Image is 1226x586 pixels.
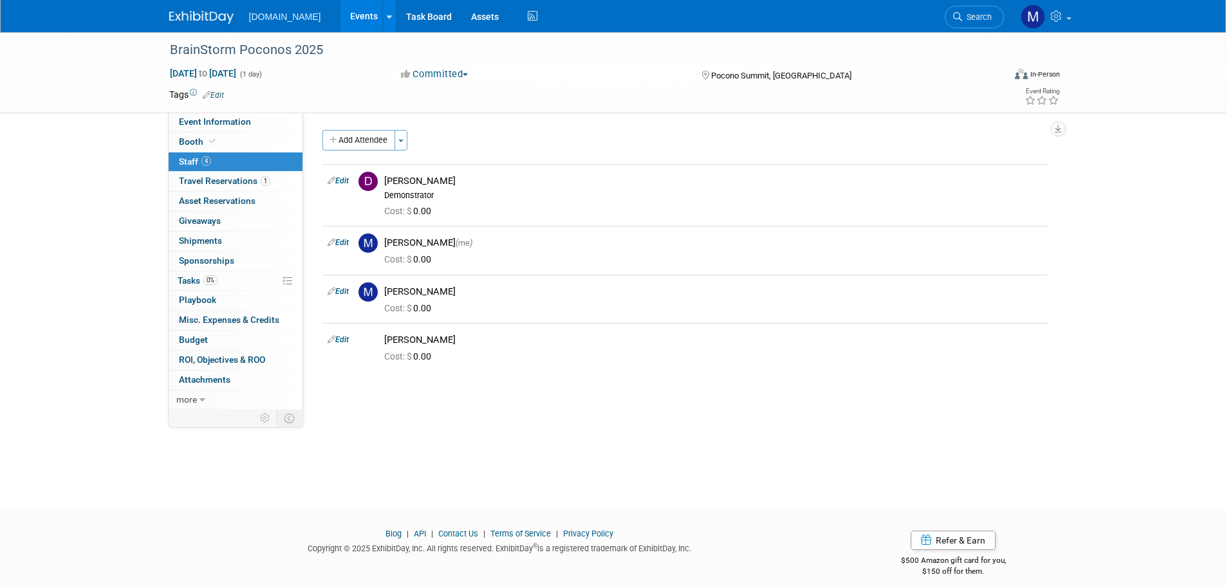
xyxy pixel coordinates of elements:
img: M.jpg [358,233,378,253]
span: Search [962,12,992,22]
img: Format-Inperson.png [1015,69,1028,79]
span: Event Information [179,116,251,127]
span: 0% [203,275,218,285]
a: Blog [385,529,402,538]
span: 1 [261,176,270,186]
td: Tags [169,88,224,101]
div: Event Format [928,67,1061,86]
span: [DATE] [DATE] [169,68,237,79]
div: $150 off for them. [850,566,1057,577]
a: Giveaways [169,212,302,231]
span: Cost: $ [384,351,413,362]
div: [PERSON_NAME] [384,237,1043,249]
a: Travel Reservations1 [169,172,302,191]
span: Budget [179,334,208,345]
span: [DOMAIN_NAME] [249,12,321,22]
span: Tasks [178,275,218,286]
span: ROI, Objectives & ROO [179,354,265,365]
a: Event Information [169,113,302,132]
span: Cost: $ [384,303,413,313]
span: Giveaways [179,215,221,226]
span: | [480,529,488,538]
a: Shipments [169,232,302,251]
div: [PERSON_NAME] [384,334,1043,346]
span: Misc. Expenses & Credits [179,315,279,325]
span: Asset Reservations [179,196,255,206]
span: Shipments [179,235,222,246]
a: Staff4 [169,152,302,172]
button: Committed [396,68,473,81]
a: Attachments [169,371,302,390]
div: BrainStorm Poconos 2025 [165,39,985,62]
a: Budget [169,331,302,350]
a: more [169,390,302,410]
span: Playbook [179,295,216,305]
div: Demonstrator [384,190,1043,201]
span: 0.00 [384,254,436,264]
span: Travel Reservations [179,176,270,186]
span: (1 day) [239,70,262,78]
span: Sponsorships [179,255,234,266]
a: Edit [328,287,349,296]
div: $500 Amazon gift card for you, [850,547,1057,576]
a: Contact Us [438,529,478,538]
span: Cost: $ [384,254,413,264]
span: Staff [179,156,211,167]
span: 0.00 [384,206,436,216]
span: Booth [179,136,218,147]
div: [PERSON_NAME] [384,175,1043,187]
sup: ® [533,542,537,549]
td: Personalize Event Tab Strip [254,410,277,426]
span: Pocono Summit, [GEOGRAPHIC_DATA] [711,71,851,80]
a: Sponsorships [169,252,302,271]
a: Playbook [169,291,302,310]
span: more [176,394,197,405]
a: Booth [169,133,302,152]
span: 0.00 [384,351,436,362]
span: | [553,529,561,538]
div: Event Rating [1025,88,1059,95]
div: [PERSON_NAME] [384,286,1043,298]
span: | [428,529,436,538]
a: Edit [203,91,224,100]
img: D.jpg [358,172,378,191]
a: Misc. Expenses & Credits [169,311,302,330]
a: Edit [328,335,349,344]
span: | [404,529,412,538]
a: Terms of Service [490,529,551,538]
span: (me) [456,238,472,248]
a: Search [945,6,1004,28]
img: M.jpg [358,282,378,302]
td: Toggle Event Tabs [276,410,302,426]
a: Asset Reservations [169,192,302,211]
img: ExhibitDay [169,11,234,24]
a: Tasks0% [169,271,302,291]
span: 4 [201,156,211,166]
a: Edit [328,176,349,185]
a: Refer & Earn [911,531,996,550]
button: Add Attendee [322,130,395,151]
span: to [197,68,209,78]
div: Copyright © 2025 ExhibitDay, Inc. All rights reserved. ExhibitDay is a registered trademark of Ex... [169,540,831,554]
span: Attachments [179,374,230,385]
div: In-Person [1030,69,1060,79]
i: Booth reservation complete [209,138,216,145]
a: Edit [328,238,349,247]
span: Cost: $ [384,206,413,216]
a: API [414,529,426,538]
a: ROI, Objectives & ROO [169,351,302,370]
span: 0.00 [384,303,436,313]
img: Mark Menzella [1021,5,1045,29]
a: Privacy Policy [563,529,613,538]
